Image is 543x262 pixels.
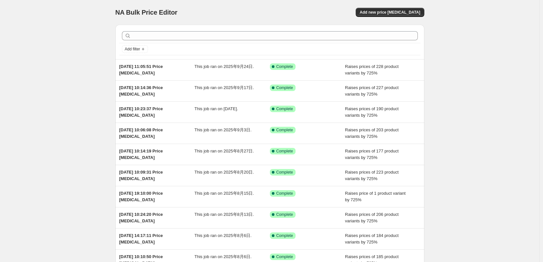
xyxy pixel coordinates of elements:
span: Complete [276,212,293,217]
span: Complete [276,106,293,111]
span: Raises prices of 177 product variants by 725% [345,149,399,160]
span: This job ran on 2025年8月6日. [194,233,252,238]
span: Complete [276,127,293,133]
span: Raises prices of 228 product variants by 725% [345,64,399,75]
span: [DATE] 11:05:51 Price [MEDICAL_DATA] [119,64,163,75]
span: Raises prices of 227 product variants by 725% [345,85,399,97]
span: This job ran on [DATE]. [194,106,238,111]
span: This job ran on 2025年8月27日. [194,149,254,153]
span: Raises prices of 184 product variants by 725% [345,233,399,244]
span: This job ran on 2025年8月13日. [194,212,254,217]
span: Raises prices of 190 product variants by 725% [345,106,399,118]
span: [DATE] 10:14:36 Price [MEDICAL_DATA] [119,85,163,97]
span: Complete [276,149,293,154]
span: [DATE] 10:24:20 Price [MEDICAL_DATA] [119,212,163,223]
span: [DATE] 14:17:11 Price [MEDICAL_DATA] [119,233,163,244]
span: Complete [276,64,293,69]
span: Add filter [125,46,140,52]
button: Add filter [122,45,148,53]
span: This job ran on 2025年8月15日. [194,191,254,196]
span: This job ran on 2025年9月24日. [194,64,254,69]
span: Complete [276,170,293,175]
span: This job ran on 2025年9月3日. [194,127,252,132]
span: Complete [276,233,293,238]
button: Add new price [MEDICAL_DATA] [356,8,424,17]
span: Complete [276,85,293,90]
span: Raises prices of 223 product variants by 725% [345,170,399,181]
span: Raises prices of 203 product variants by 725% [345,127,399,139]
span: Complete [276,254,293,259]
span: This job ran on 2025年9月17日. [194,85,254,90]
span: [DATE] 10:09:31 Price [MEDICAL_DATA] [119,170,163,181]
span: This job ran on 2025年8月6日. [194,254,252,259]
span: Complete [276,191,293,196]
span: [DATE] 10:14:19 Price [MEDICAL_DATA] [119,149,163,160]
span: [DATE] 10:06:08 Price [MEDICAL_DATA] [119,127,163,139]
span: Raises prices of 206 product variants by 725% [345,212,399,223]
span: NA Bulk Price Editor [115,9,178,16]
span: Raises price of 1 product variant by 725% [345,191,405,202]
span: [DATE] 19:10:00 Price [MEDICAL_DATA] [119,191,163,202]
span: This job ran on 2025年8月20日. [194,170,254,175]
span: [DATE] 10:23:37 Price [MEDICAL_DATA] [119,106,163,118]
span: Add new price [MEDICAL_DATA] [360,10,420,15]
